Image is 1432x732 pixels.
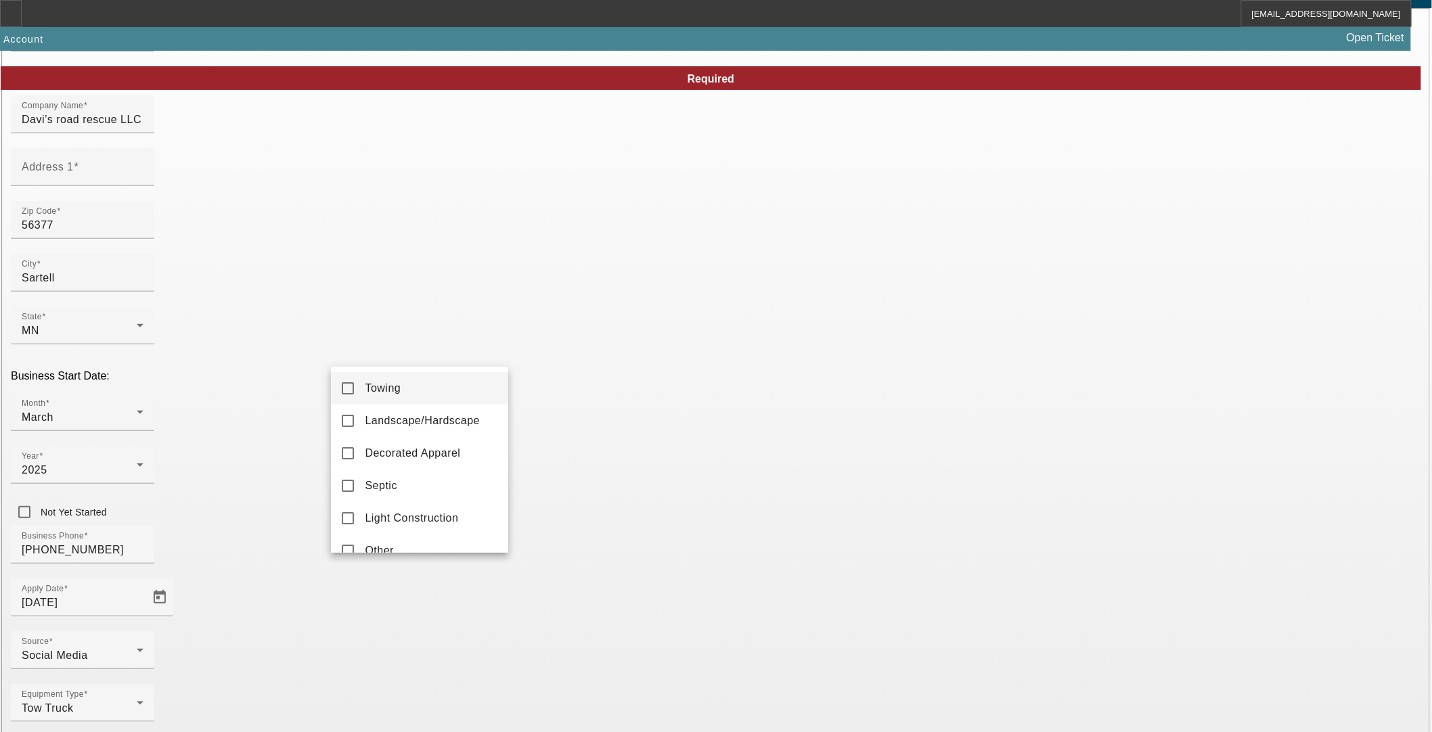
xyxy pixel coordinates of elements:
span: Towing [365,380,401,396]
span: Landscape/Hardscape [365,413,480,429]
span: Light Construction [365,510,458,526]
span: Other [365,543,394,559]
span: Decorated Apparel [365,445,460,461]
span: Septic [365,478,397,494]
